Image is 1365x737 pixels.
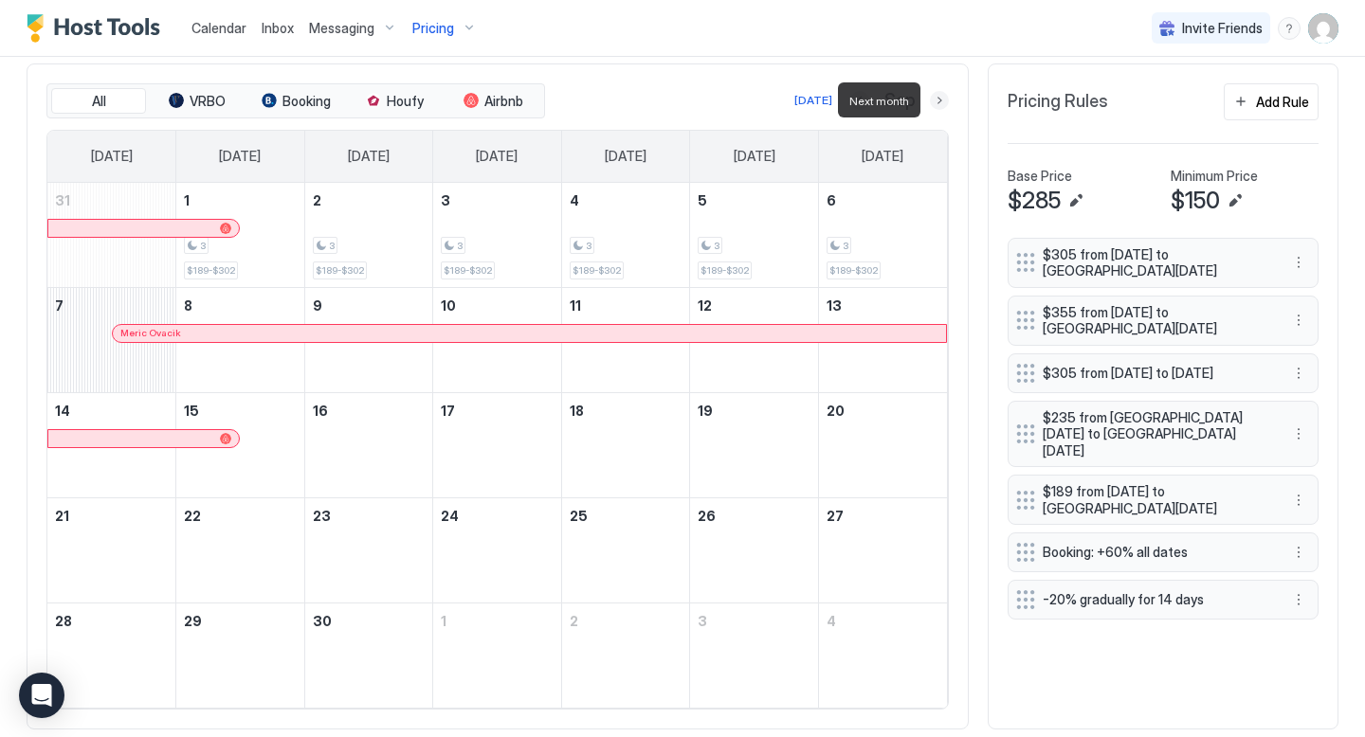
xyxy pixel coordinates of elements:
a: Thursday [586,131,665,182]
span: [DATE] [862,148,903,165]
span: VRBO [190,93,226,110]
a: Monday [200,131,280,182]
a: September 10, 2025 [433,288,561,323]
button: All [51,88,146,115]
a: Friday [715,131,794,182]
span: Base Price [1008,168,1072,185]
span: 14 [55,403,70,419]
span: 7 [55,297,64,314]
a: September 13, 2025 [819,288,947,323]
span: 3 [698,613,707,629]
a: September 5, 2025 [690,183,818,218]
button: Next month [930,91,949,110]
a: October 4, 2025 [819,603,947,638]
span: 4 [570,192,579,208]
span: 3 [714,240,719,252]
button: [DATE] [792,89,835,112]
a: September 17, 2025 [433,393,561,428]
span: 17 [441,403,455,419]
button: More options [1287,362,1310,385]
span: 30 [313,613,332,629]
td: October 1, 2025 [433,602,562,708]
td: September 4, 2025 [561,183,690,288]
a: September 11, 2025 [562,288,690,323]
td: September 14, 2025 [47,392,176,497]
td: September 16, 2025 [304,392,433,497]
button: More options [1287,309,1310,332]
a: September 19, 2025 [690,393,818,428]
span: 24 [441,508,459,524]
a: September 23, 2025 [305,498,433,533]
td: August 31, 2025 [47,183,176,288]
a: September 29, 2025 [176,603,304,638]
td: September 9, 2025 [304,287,433,392]
span: $189-$302 [316,264,364,277]
span: Meric Ovacik [120,327,181,339]
span: $150 [1171,187,1220,215]
div: tab-group [46,83,545,119]
td: September 20, 2025 [818,392,947,497]
td: September 6, 2025 [818,183,947,288]
button: Edit [1065,189,1087,212]
a: September 7, 2025 [47,288,175,323]
span: [DATE] [605,148,646,165]
span: 5 [698,192,707,208]
span: 8 [184,297,192,314]
span: -20% gradually for 14 days [1043,591,1268,608]
span: Houfy [387,93,424,110]
a: Wednesday [457,131,537,182]
td: October 2, 2025 [561,602,690,708]
a: September 6, 2025 [819,183,947,218]
span: 9 [313,297,322,314]
a: September 22, 2025 [176,498,304,533]
td: September 3, 2025 [433,183,562,288]
a: Tuesday [329,131,409,182]
td: September 23, 2025 [304,497,433,602]
a: September 12, 2025 [690,288,818,323]
td: September 7, 2025 [47,287,176,392]
a: September 30, 2025 [305,603,433,638]
span: 11 [570,297,581,314]
a: Inbox [262,18,294,38]
span: Booking: +60% all dates [1043,544,1268,561]
span: Calendar [191,20,246,36]
span: 25 [570,508,588,524]
td: October 4, 2025 [818,602,947,708]
a: September 28, 2025 [47,603,175,638]
span: 3 [843,240,848,252]
a: September 2, 2025 [305,183,433,218]
td: September 11, 2025 [561,287,690,392]
td: September 10, 2025 [433,287,562,392]
button: Add Rule [1224,83,1319,120]
div: Open Intercom Messenger [19,673,64,718]
button: More options [1287,251,1310,274]
div: menu [1287,588,1310,611]
a: Calendar [191,18,246,38]
div: User profile [1308,13,1338,44]
span: Booking [282,93,331,110]
a: Saturday [843,131,922,182]
a: September 15, 2025 [176,393,304,428]
span: Inbox [262,20,294,36]
td: September 8, 2025 [176,287,305,392]
td: September 5, 2025 [690,183,819,288]
div: Add Rule [1256,92,1309,112]
td: September 28, 2025 [47,602,176,708]
span: [DATE] [734,148,775,165]
a: October 3, 2025 [690,603,818,638]
a: October 2, 2025 [562,603,690,638]
td: September 12, 2025 [690,287,819,392]
button: VRBO [150,88,245,115]
span: $235 from [GEOGRAPHIC_DATA][DATE] to [GEOGRAPHIC_DATA][DATE] [1043,409,1268,459]
span: $305 from [DATE] to [DATE] [1043,365,1268,382]
span: Pricing [412,20,454,37]
td: September 18, 2025 [561,392,690,497]
span: $285 [1008,187,1061,215]
span: 3 [200,240,206,252]
a: September 1, 2025 [176,183,304,218]
span: 16 [313,403,328,419]
td: September 15, 2025 [176,392,305,497]
span: $189 from [DATE] to [GEOGRAPHIC_DATA][DATE] [1043,483,1268,516]
a: September 21, 2025 [47,498,175,533]
span: 18 [570,403,584,419]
